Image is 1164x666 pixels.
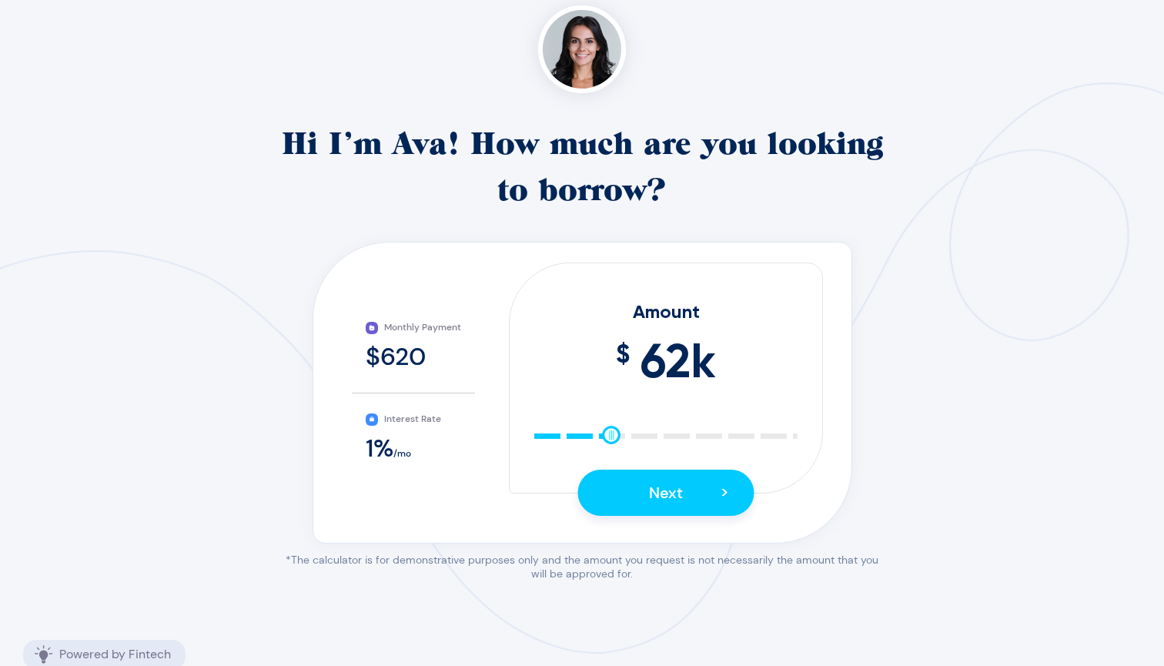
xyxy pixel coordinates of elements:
[641,326,716,397] span: 62 k
[384,413,441,426] span: Interest Rate
[280,120,885,213] p: Hi I’m Ava! How much are you looking to borrow?
[578,470,754,516] button: Next>
[366,432,393,464] span: 1 %
[366,340,461,373] div: $620
[616,326,630,397] span: $
[280,553,885,581] p: *The calculator is for demonstrative purposes only and the amount you request is not necessarily ...
[721,480,728,506] span: >
[649,483,683,503] span: Next
[59,645,171,664] p: Powered by Fintech
[384,322,461,334] span: Monthly Payment
[633,300,700,323] span: Amount
[393,447,411,460] span: /mo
